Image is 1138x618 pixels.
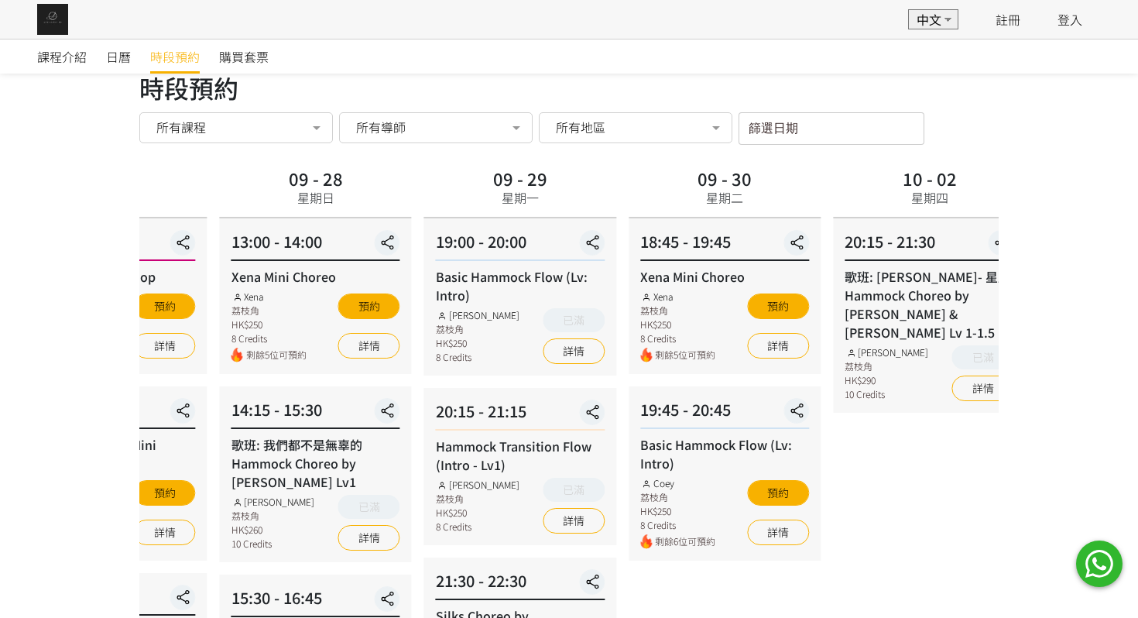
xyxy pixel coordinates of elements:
[640,398,809,429] div: 19:45 - 20:45
[134,480,196,506] button: 預約
[139,69,999,106] div: 時段預約
[150,47,200,66] span: 時段預約
[297,188,334,207] div: 星期日
[436,400,605,431] div: 20:15 - 21:15
[338,495,400,519] button: 已滿
[952,376,1014,401] a: 詳情
[903,170,957,187] div: 10 - 02
[338,294,400,319] button: 預約
[231,318,307,331] div: HK$250
[739,112,924,145] input: 篩選日期
[543,338,605,364] a: 詳情
[436,506,519,520] div: HK$250
[845,230,1013,261] div: 20:15 - 21:30
[231,230,400,261] div: 13:00 - 14:00
[845,373,928,387] div: HK$290
[640,518,715,532] div: 8 Credits
[219,39,269,74] a: 購買套票
[747,480,809,506] button: 預約
[640,267,809,286] div: Xena Mini Choreo
[436,520,519,534] div: 8 Credits
[436,478,519,492] div: [PERSON_NAME]
[436,437,605,474] div: Hammock Transition Flow (Intro - Lv1)
[356,119,406,135] span: 所有導師
[845,345,928,359] div: [PERSON_NAME]
[640,348,652,362] img: fire.png
[156,119,206,135] span: 所有課程
[1057,10,1082,29] a: 登入
[640,504,715,518] div: HK$250
[747,520,809,545] a: 詳情
[134,520,196,545] a: 詳情
[436,267,605,304] div: Basic Hammock Flow (Lv: Intro)
[219,47,269,66] span: 購買套票
[952,345,1014,369] button: 已滿
[911,188,948,207] div: 星期四
[231,331,307,345] div: 8 Credits
[747,294,809,319] button: 預約
[37,47,87,66] span: 課程介紹
[436,492,519,506] div: 荔枝角
[640,304,715,318] div: 荔枝角
[556,119,605,135] span: 所有地區
[845,359,928,373] div: 荔枝角
[37,4,68,35] img: img_61c0148bb0266
[543,508,605,534] a: 詳情
[231,435,400,491] div: 歌班: 我們都不是無辜的 Hammock Choreo by [PERSON_NAME] Lv1
[338,333,400,359] a: 詳情
[26,267,195,286] div: Flying Pole Workshop
[640,318,715,331] div: HK$250
[436,322,519,336] div: 荔枝角
[747,333,809,359] a: 詳情
[26,435,195,472] div: [PERSON_NAME] Mini Choreo
[231,495,315,509] div: [PERSON_NAME]
[231,523,315,537] div: HK$260
[502,188,539,207] div: 星期一
[436,308,519,322] div: [PERSON_NAME]
[640,331,715,345] div: 8 Credits
[436,350,519,364] div: 8 Credits
[655,348,715,362] span: 剩餘5位可預約
[106,39,131,74] a: 日曆
[640,490,715,504] div: 荔枝角
[231,348,243,362] img: fire.png
[150,39,200,74] a: 時段預約
[996,10,1020,29] a: 註冊
[26,230,195,261] div: 11:00 - 12:00
[134,333,196,359] a: 詳情
[640,435,809,472] div: Basic Hammock Flow (Lv: Intro)
[134,294,196,319] button: 預約
[106,47,131,66] span: 日曆
[845,387,928,401] div: 10 Credits
[543,478,605,502] button: 已滿
[543,308,605,332] button: 已滿
[845,267,1013,342] div: 歌班: [PERSON_NAME]- 星塵 Hammock Choreo by [PERSON_NAME] & [PERSON_NAME] Lv 1-1.5
[493,170,547,187] div: 09 - 29
[640,534,652,549] img: fire.png
[231,509,315,523] div: 荔枝角
[231,537,315,551] div: 10 Credits
[231,586,400,617] div: 15:30 - 16:45
[26,398,195,429] div: 12:15 - 13:15
[231,267,400,286] div: Xena Mini Choreo
[37,39,87,74] a: 課程介紹
[436,336,519,350] div: HK$250
[231,304,307,318] div: 荔枝角
[640,290,715,304] div: Xena
[231,398,400,429] div: 14:15 - 15:30
[706,188,743,207] div: 星期二
[436,230,605,261] div: 19:00 - 20:00
[338,525,400,551] a: 詳情
[640,230,809,261] div: 18:45 - 19:45
[231,290,307,304] div: Xena
[655,534,715,549] span: 剩餘6位可預約
[289,170,343,187] div: 09 - 28
[698,170,752,187] div: 09 - 30
[436,569,605,600] div: 21:30 - 22:30
[246,348,307,362] span: 剩餘5位可預約
[640,476,715,490] div: Coey
[26,585,195,616] div: 14:30 - 15:45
